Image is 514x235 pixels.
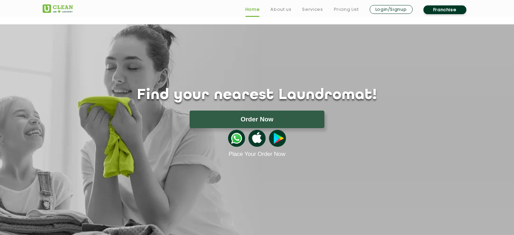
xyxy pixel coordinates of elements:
button: Order Now [190,111,324,128]
a: Services [302,5,323,14]
img: UClean Laundry and Dry Cleaning [43,4,73,13]
a: Home [245,5,260,14]
a: Login/Signup [370,5,413,14]
img: apple-icon.png [248,130,265,147]
img: playstoreicon.png [269,130,286,147]
a: Place Your Order Now [228,151,285,158]
a: Pricing List [334,5,359,14]
a: About us [270,5,291,14]
a: Franchise [423,5,466,14]
h1: Find your nearest Laundromat! [38,87,477,104]
img: whatsappicon.png [228,130,245,147]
